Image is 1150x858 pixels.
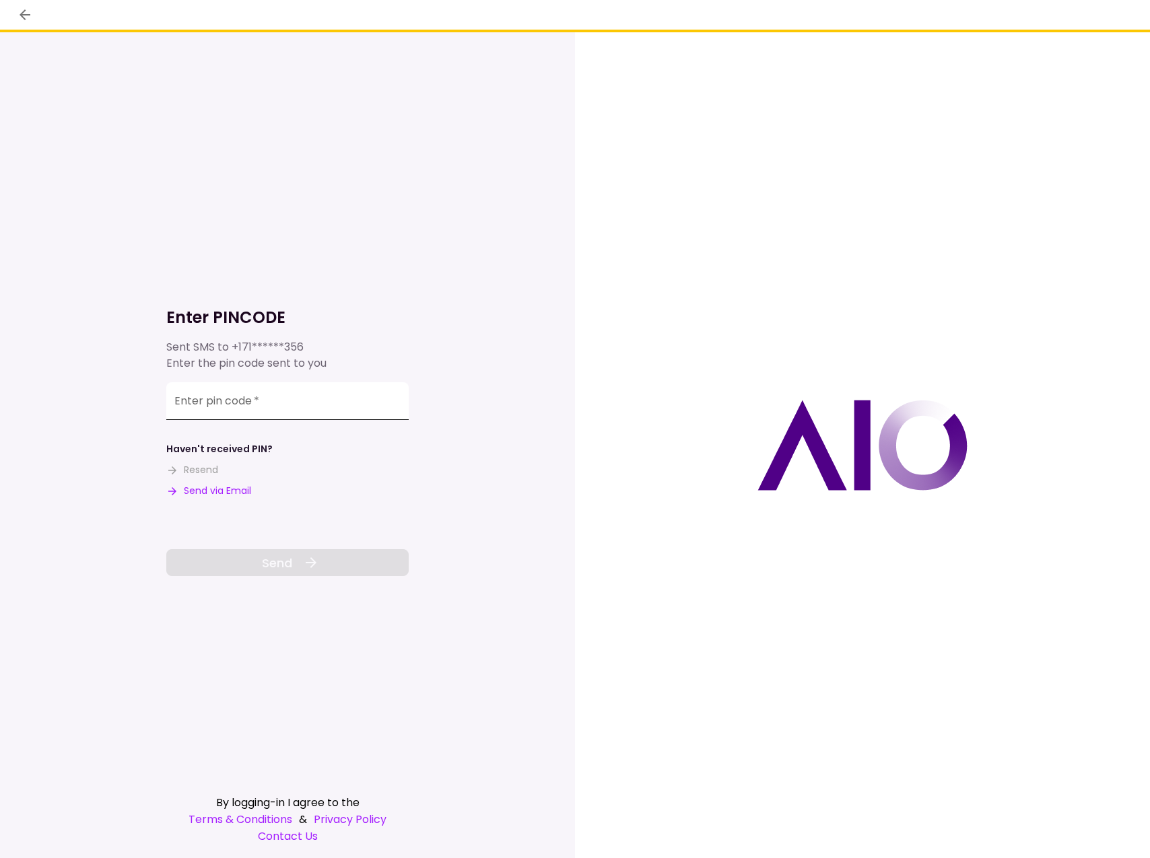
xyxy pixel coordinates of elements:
[757,400,968,491] img: AIO logo
[166,307,409,328] h1: Enter PINCODE
[13,3,36,26] button: back
[262,554,292,572] span: Send
[166,484,251,498] button: Send via Email
[166,828,409,845] a: Contact Us
[166,463,218,477] button: Resend
[166,339,409,371] div: Sent SMS to Enter the pin code sent to you
[166,794,409,811] div: By logging-in I agree to the
[314,811,386,828] a: Privacy Policy
[166,811,409,828] div: &
[189,811,292,828] a: Terms & Conditions
[166,549,409,576] button: Send
[166,442,273,456] div: Haven't received PIN?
